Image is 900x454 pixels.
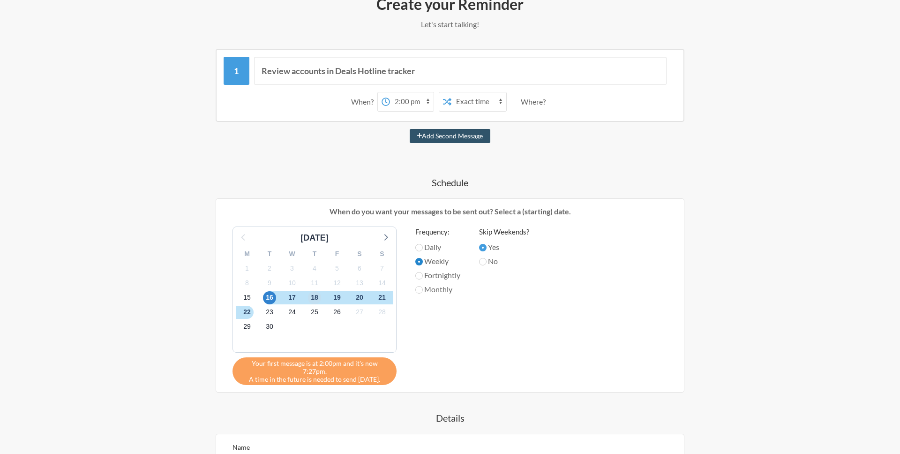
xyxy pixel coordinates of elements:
[326,247,348,261] div: F
[178,411,722,424] h4: Details
[263,306,276,319] span: Thursday 23 October 2025
[285,291,299,304] span: Friday 17 October 2025
[415,227,460,237] label: Frequency:
[375,291,389,304] span: Tuesday 21 October 2025
[285,262,299,275] span: Friday 3 October 2025
[263,276,276,289] span: Thursday 9 October 2025
[240,306,254,319] span: Wednesday 22 October 2025
[415,256,460,267] label: Weekly
[371,247,393,261] div: S
[479,258,487,265] input: No
[263,262,276,275] span: Thursday 2 October 2025
[415,270,460,281] label: Fortnightly
[521,92,549,112] div: Where?
[348,247,371,261] div: S
[351,92,377,112] div: When?
[223,206,677,217] p: When do you want your messages to be sent out? Select a (starting) date.
[353,262,366,275] span: Monday 6 October 2025
[479,244,487,251] input: Yes
[353,276,366,289] span: Monday 13 October 2025
[254,57,667,85] input: Message
[281,247,303,261] div: W
[415,272,423,280] input: Fortnightly
[232,357,397,385] div: A time in the future is needed to send [DATE].
[479,227,529,237] label: Skip Weekends?
[263,291,276,304] span: Thursday 16 October 2025
[178,176,722,189] h4: Schedule
[297,232,332,244] div: [DATE]
[415,258,423,265] input: Weekly
[263,320,276,333] span: Thursday 30 October 2025
[415,286,423,294] input: Monthly
[375,276,389,289] span: Tuesday 14 October 2025
[415,242,460,253] label: Daily
[285,276,299,289] span: Friday 10 October 2025
[236,247,258,261] div: M
[308,262,321,275] span: Saturday 4 October 2025
[479,242,529,253] label: Yes
[258,247,281,261] div: T
[415,244,423,251] input: Daily
[479,256,529,267] label: No
[330,291,344,304] span: Sunday 19 October 2025
[330,276,344,289] span: Sunday 12 October 2025
[240,320,254,333] span: Wednesday 29 October 2025
[308,276,321,289] span: Saturday 11 October 2025
[240,276,254,289] span: Wednesday 8 October 2025
[410,129,491,143] button: Add Second Message
[375,262,389,275] span: Tuesday 7 October 2025
[308,306,321,319] span: Saturday 25 October 2025
[330,262,344,275] span: Sunday 5 October 2025
[240,291,254,304] span: Wednesday 15 October 2025
[415,284,460,295] label: Monthly
[178,19,722,30] p: Let's start talking!
[240,359,390,375] span: Your first message is at 2:00pm and it's now 7:27pm.
[285,306,299,319] span: Friday 24 October 2025
[232,443,250,451] label: Name
[353,306,366,319] span: Monday 27 October 2025
[303,247,326,261] div: T
[240,262,254,275] span: Wednesday 1 October 2025
[353,291,366,304] span: Monday 20 October 2025
[308,291,321,304] span: Saturday 18 October 2025
[330,306,344,319] span: Sunday 26 October 2025
[375,306,389,319] span: Tuesday 28 October 2025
